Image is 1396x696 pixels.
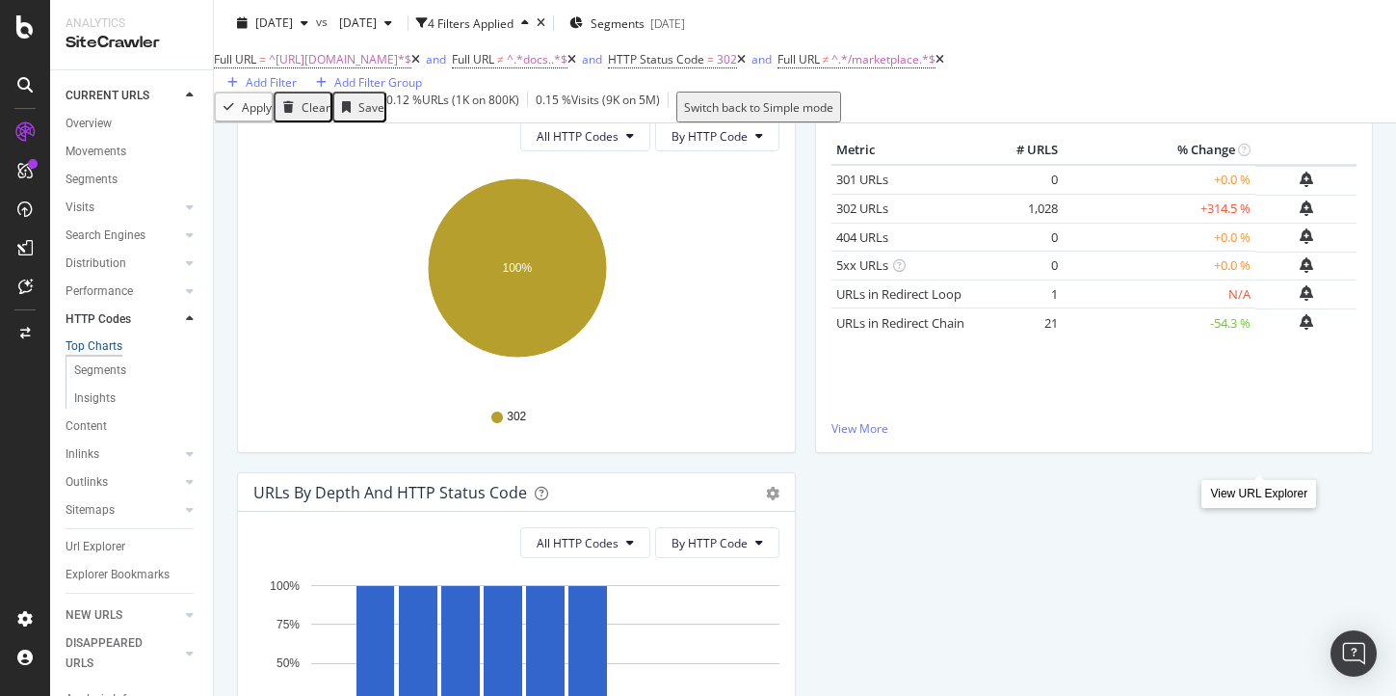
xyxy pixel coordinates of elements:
div: 0.15 % Visits ( 9K on 5M ) [536,92,660,122]
div: URLs by Depth and HTTP Status Code [253,483,527,502]
span: Segments [591,14,645,31]
span: HTTP Status Code [608,51,704,67]
button: All HTTP Codes [520,120,650,151]
a: Movements [66,142,199,162]
div: Top Charts [66,338,122,355]
text: 100% [503,262,533,276]
div: Overview [66,114,112,134]
div: and [582,51,602,67]
button: Add Filter [214,73,303,92]
span: = [707,51,714,67]
div: View URL Explorer [1201,480,1316,508]
span: ^.*docs..*$ [507,51,567,67]
span: Full URL [452,51,494,67]
td: +0.0 % [1063,252,1255,281]
td: +314.5 % [1063,195,1255,224]
div: DISAPPEARED URLS [66,633,163,674]
span: 302 [717,51,737,67]
span: ≠ [823,51,830,67]
div: Add Filter [246,74,297,91]
div: HTTP Codes [66,309,131,330]
span: vs [316,13,331,29]
button: and [420,50,452,68]
span: ^[URL][DOMAIN_NAME]*$ [269,51,411,67]
a: Url Explorer [66,537,199,557]
a: View More [831,420,1357,437]
div: Content [66,416,107,437]
div: bell-plus [1300,285,1313,301]
span: All HTTP Codes [537,535,619,551]
div: Insights [74,388,116,409]
div: SiteCrawler [66,32,198,54]
button: and [746,50,777,68]
span: Full URL [214,51,256,67]
td: 1 [986,280,1063,308]
div: bell-plus [1300,257,1313,273]
div: Switch back to Simple mode [684,99,833,116]
td: 1,028 [986,195,1063,224]
div: bell-plus [1300,172,1313,187]
a: NEW URLS [66,605,180,626]
button: [DATE] [331,8,400,39]
a: 5xx URLs [836,256,888,274]
a: Outlinks [66,472,180,493]
a: Explorer Bookmarks [66,565,199,585]
span: = [259,51,266,67]
td: -54.3 % [1063,308,1255,337]
div: Visits [66,198,94,218]
a: Content [66,416,199,437]
div: Save [358,99,384,116]
button: and [576,50,608,68]
div: Outlinks [66,472,108,493]
div: and [426,51,446,67]
td: N/A [1063,280,1255,308]
div: Distribution [66,254,126,274]
div: Segments [74,361,126,381]
span: All HTTP Codes [537,128,619,145]
text: 100% [270,579,300,593]
text: 50% [277,657,300,671]
span: By HTTP Code [672,535,748,551]
div: Clear [302,99,330,116]
a: Distribution [66,254,180,274]
button: Segments[DATE] [562,8,693,39]
text: 75% [277,618,300,631]
div: Analytics [66,15,198,32]
a: Insights [74,388,199,409]
td: 0 [986,223,1063,252]
a: Segments [74,361,199,381]
a: Segments [66,170,199,190]
button: By HTTP Code [655,120,779,151]
a: DISAPPEARED URLS [66,633,180,674]
a: URLs in Redirect Chain [836,314,964,332]
div: Movements [66,142,126,162]
button: Apply [214,92,274,122]
button: [DATE] [229,8,316,39]
td: +0.0 % [1063,223,1255,252]
div: Add Filter Group [334,74,422,91]
span: 2025 Jul. 23rd [331,14,377,31]
button: All HTTP Codes [520,527,650,558]
td: 0 [986,252,1063,281]
button: Switch back to Simple mode [676,92,841,122]
div: Sitemaps [66,500,115,521]
div: [DATE] [650,14,685,31]
div: Open Intercom Messenger [1330,630,1377,677]
a: URLs in Redirect Loop [836,285,961,303]
button: By HTTP Code [655,527,779,558]
a: 301 URLs [836,171,888,188]
div: CURRENT URLS [66,86,149,106]
span: Full URL [777,51,820,67]
a: Sitemaps [66,500,180,521]
div: Url Explorer [66,537,125,557]
div: 4 Filters Applied [428,14,514,31]
button: 4 Filters Applied [416,8,537,39]
div: bell-plus [1300,314,1313,330]
td: 21 [986,308,1063,337]
a: Overview [66,114,199,134]
a: Performance [66,281,180,302]
button: Add Filter Group [303,73,428,92]
span: ^.*/marketplace.*$ [831,51,935,67]
svg: A chart. [253,167,779,390]
a: 302 URLs [836,200,888,217]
